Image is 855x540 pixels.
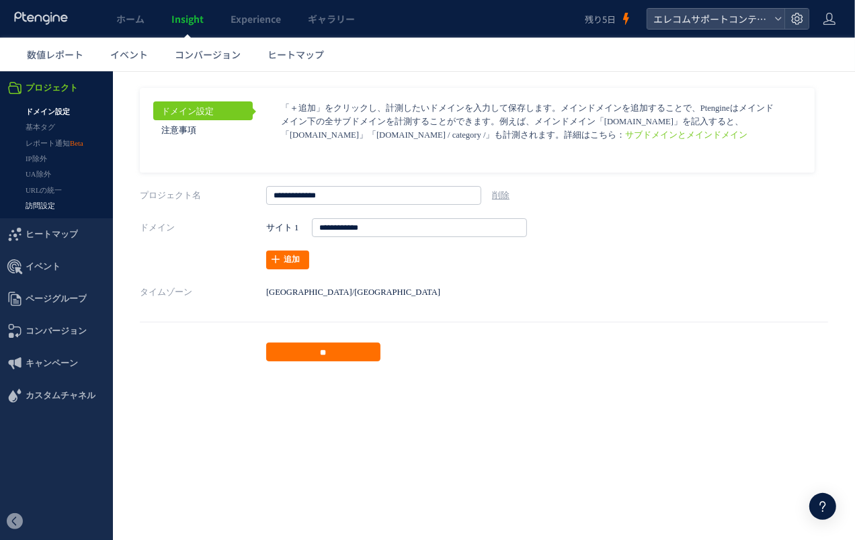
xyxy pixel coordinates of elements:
[231,12,281,26] span: Experience
[26,1,78,33] span: プロジェクト
[140,115,266,134] label: プロジェクト名
[140,147,266,166] label: ドメイン
[26,276,78,308] span: キャンペーン
[626,59,748,69] a: サブドメインとメインドメイン
[26,147,78,179] span: ヒートマップ
[140,212,266,230] label: タイムゾーン
[585,13,616,26] span: 残り5日
[281,30,778,71] p: 「＋追加」をクリックし、計測したいドメインを入力して保存します。メインドメインを追加することで、Ptengineはメインドメイン下の全サブドメインを計測することができます。例えば、メインドメイン...
[26,308,95,341] span: カスタムチャネル
[175,48,241,61] span: コンバージョン
[116,12,145,26] span: ホーム
[26,179,60,212] span: イベント
[110,48,148,61] span: イベント
[26,244,87,276] span: コンバージョン
[266,216,440,226] span: [GEOGRAPHIC_DATA]/[GEOGRAPHIC_DATA]
[153,30,253,49] a: ドメイン設定
[308,12,355,26] span: ギャラリー
[27,48,83,61] span: 数値レポート
[171,12,204,26] span: Insight
[268,48,324,61] span: ヒートマップ
[649,9,769,29] span: エレコムサポートコンテンツ
[492,120,510,129] a: 削除
[266,147,298,166] strong: サイト 1
[266,179,309,198] a: 追加
[153,49,253,68] a: 注意事項
[26,212,87,244] span: ページグループ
